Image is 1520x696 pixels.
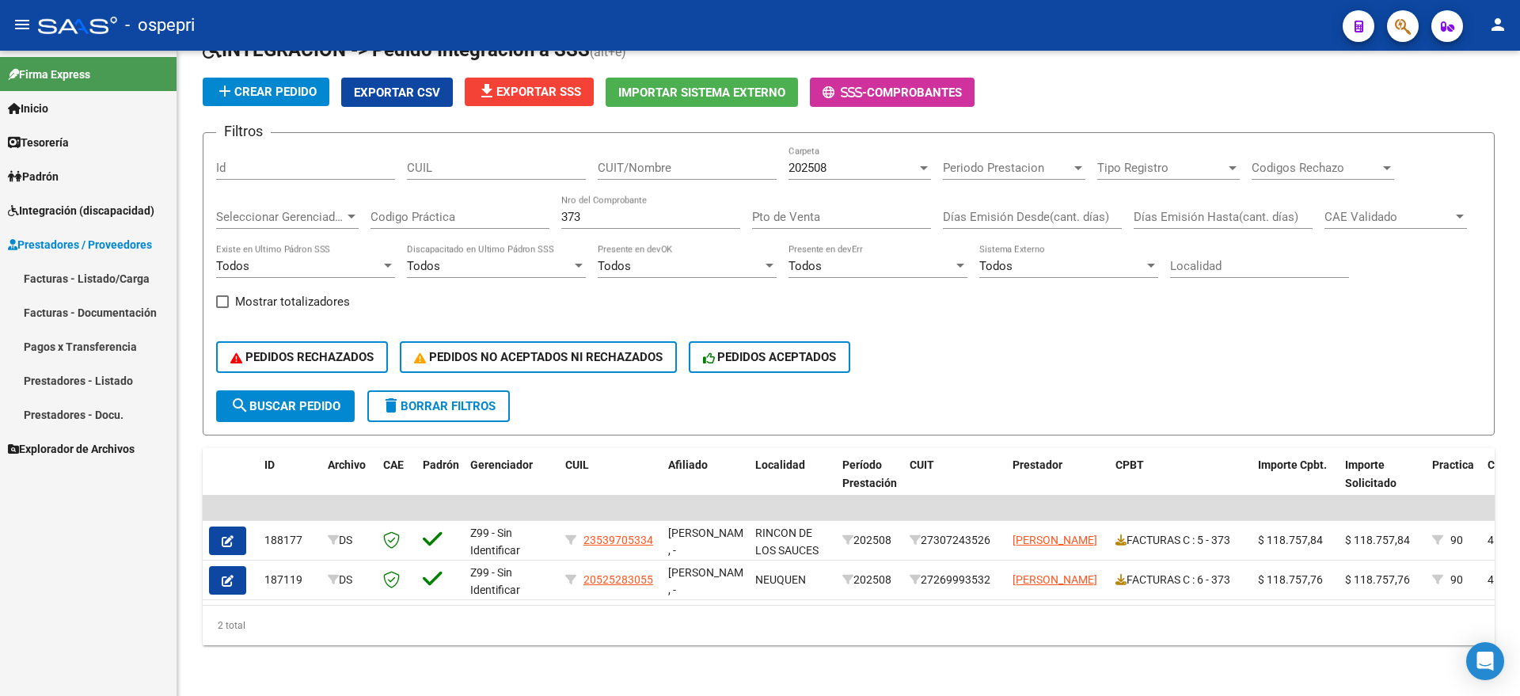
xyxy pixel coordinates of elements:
[755,527,819,557] span: RINCON DE LOS SAUCES
[367,390,510,422] button: Borrar Filtros
[836,448,903,518] datatable-header-cell: Período Prestación
[1450,573,1463,586] span: 90
[215,85,317,99] span: Crear Pedido
[377,448,416,518] datatable-header-cell: CAE
[354,86,440,100] span: Exportar CSV
[668,566,753,597] span: [PERSON_NAME] , -
[1488,573,1494,586] span: 4
[1109,448,1252,518] datatable-header-cell: CPBT
[1345,534,1410,546] span: $ 118.757,84
[662,448,749,518] datatable-header-cell: Afiliado
[203,606,1495,645] div: 2 total
[1345,573,1410,586] span: $ 118.757,76
[910,458,934,471] span: CUIT
[216,210,344,224] span: Seleccionar Gerenciador
[1432,458,1474,471] span: Practica
[598,259,631,273] span: Todos
[910,531,1000,550] div: 27307243526
[8,66,90,83] span: Firma Express
[703,350,837,364] span: PEDIDOS ACEPTADOS
[910,571,1000,589] div: 27269993532
[1006,448,1109,518] datatable-header-cell: Prestador
[328,571,370,589] div: DS
[400,341,677,373] button: PEDIDOS NO ACEPTADOS NI RECHAZADOS
[1466,642,1504,680] div: Open Intercom Messenger
[810,78,975,107] button: -Comprobantes
[328,531,370,550] div: DS
[842,571,897,589] div: 202508
[1345,458,1396,489] span: Importe Solicitado
[416,448,464,518] datatable-header-cell: Padrón
[125,8,195,43] span: - ospepri
[264,571,315,589] div: 187119
[383,458,404,471] span: CAE
[583,534,653,546] span: 23539705334
[1450,534,1463,546] span: 90
[565,458,589,471] span: CUIL
[1426,448,1481,518] datatable-header-cell: Practica
[788,161,826,175] span: 202508
[423,458,459,471] span: Padrón
[823,86,867,100] span: -
[979,259,1013,273] span: Todos
[1488,15,1507,34] mat-icon: person
[842,458,897,489] span: Período Prestación
[1097,161,1225,175] span: Tipo Registro
[230,396,249,415] mat-icon: search
[341,78,453,107] button: Exportar CSV
[258,448,321,518] datatable-header-cell: ID
[470,566,520,597] span: Z99 - Sin Identificar
[755,458,805,471] span: Localidad
[606,78,798,107] button: Importar Sistema Externo
[1258,573,1323,586] span: $ 118.757,76
[1115,531,1245,550] div: FACTURAS C : 5 - 373
[8,100,48,117] span: Inicio
[618,86,785,100] span: Importar Sistema Externo
[903,448,1006,518] datatable-header-cell: CUIT
[1013,573,1097,586] span: [PERSON_NAME]
[216,259,249,273] span: Todos
[8,236,152,253] span: Prestadores / Proveedores
[464,448,559,518] datatable-header-cell: Gerenciador
[470,458,533,471] span: Gerenciador
[264,458,275,471] span: ID
[235,292,350,311] span: Mostrar totalizadores
[8,168,59,185] span: Padrón
[943,161,1071,175] span: Periodo Prestacion
[382,396,401,415] mat-icon: delete
[1013,534,1097,546] span: [PERSON_NAME]
[264,531,315,550] div: 188177
[203,78,329,106] button: Crear Pedido
[8,440,135,458] span: Explorador de Archivos
[8,202,154,219] span: Integración (discapacidad)
[842,531,897,550] div: 202508
[465,78,594,106] button: Exportar SSS
[749,448,836,518] datatable-header-cell: Localidad
[8,134,69,151] span: Tesorería
[689,341,851,373] button: PEDIDOS ACEPTADOS
[1115,571,1245,589] div: FACTURAS C : 6 - 373
[590,44,626,59] span: (alt+e)
[559,448,662,518] datatable-header-cell: CUIL
[477,82,496,101] mat-icon: file_download
[668,458,708,471] span: Afiliado
[583,573,653,586] span: 20525283055
[216,341,388,373] button: PEDIDOS RECHAZADOS
[414,350,663,364] span: PEDIDOS NO ACEPTADOS NI RECHAZADOS
[1252,161,1380,175] span: Codigos Rechazo
[1252,448,1339,518] datatable-header-cell: Importe Cpbt.
[1339,448,1426,518] datatable-header-cell: Importe Solicitado
[215,82,234,101] mat-icon: add
[1324,210,1453,224] span: CAE Validado
[1258,458,1327,471] span: Importe Cpbt.
[382,399,496,413] span: Borrar Filtros
[407,259,440,273] span: Todos
[1115,458,1144,471] span: CPBT
[13,15,32,34] mat-icon: menu
[668,527,753,557] span: [PERSON_NAME] , -
[216,120,271,143] h3: Filtros
[1013,458,1062,471] span: Prestador
[230,350,374,364] span: PEDIDOS RECHAZADOS
[1488,534,1494,546] span: 4
[470,527,520,557] span: Z99 - Sin Identificar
